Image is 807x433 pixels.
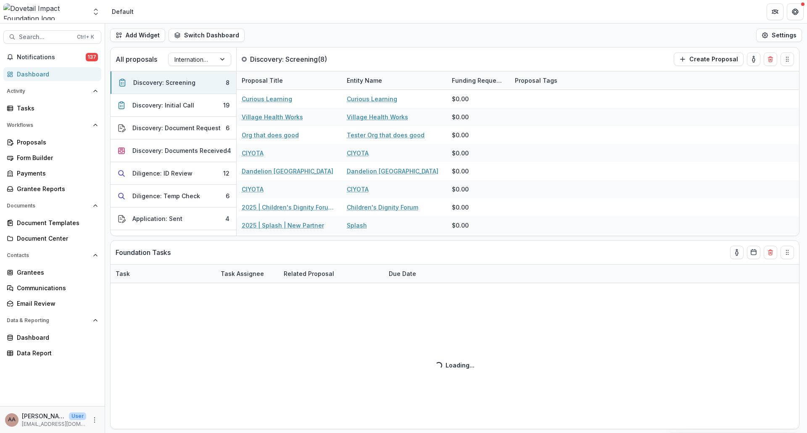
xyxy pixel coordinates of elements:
div: Document Templates [17,218,95,227]
p: [PERSON_NAME] [PERSON_NAME] [22,412,66,420]
span: Search... [19,34,72,41]
a: Document Templates [3,216,101,230]
img: Dovetail Impact Foundation logo [3,3,87,20]
div: Proposal Tags [510,76,562,85]
p: Discovery: Screening ( 8 ) [250,54,327,64]
button: Drag [781,246,794,259]
div: Discovery: Document Request [132,123,221,132]
div: Funding Requested [447,71,510,89]
a: Dashboard [3,67,101,81]
button: More [90,415,100,425]
a: CIYOTA [347,149,369,157]
button: Open Activity [3,84,101,98]
a: Email Review [3,297,101,310]
button: Delete card [764,52,777,66]
div: $0.00 [452,221,469,230]
button: Application: Sent4 [111,207,236,230]
div: Payments [17,169,95,178]
a: CIYOTA [242,149,264,157]
p: User [69,412,86,420]
div: Discovery: Documents Received [132,146,227,155]
div: 6 [226,192,229,200]
div: Grantees [17,268,95,277]
a: Children's Dignity Forum [347,203,418,212]
button: Settings [756,29,802,42]
a: Form Builder [3,151,101,165]
div: Funding Requested [447,76,510,85]
button: toggle-assigned-to-me [730,246,744,259]
a: 2025 | Children's Dignity Forum | New Partner [242,203,337,212]
div: Entity Name [342,71,447,89]
div: Dashboard [17,333,95,342]
button: Open Data & Reporting [3,314,101,327]
a: Curious Learning [242,94,292,103]
span: Activity [7,88,90,94]
div: Ctrl + K [75,32,96,42]
nav: breadcrumb [108,5,137,18]
div: Data Report [17,349,95,357]
p: Foundation Tasks [116,247,171,257]
div: $0.00 [452,149,469,157]
div: 12 [223,169,229,178]
button: Open entity switcher [90,3,102,20]
button: Partners [767,3,783,20]
button: Open Workflows [3,118,101,132]
span: 137 [86,53,98,61]
a: Dashboard [3,331,101,344]
a: Payments [3,166,101,180]
div: Communications [17,283,95,292]
div: Proposal Tags [510,71,615,89]
button: Add Widget [110,29,165,42]
a: Document Center [3,231,101,245]
div: Default [112,7,134,16]
button: Discovery: Documents Received4 [111,139,236,162]
div: $0.00 [452,167,469,176]
a: Org that does good [242,131,299,139]
span: Workflows [7,122,90,128]
div: $0.00 [452,203,469,212]
button: Search... [3,30,101,44]
a: Proposals [3,135,101,149]
button: Calendar [747,246,760,259]
a: Data Report [3,346,101,360]
div: $0.00 [452,113,469,121]
a: Dandelion [GEOGRAPHIC_DATA] [347,167,438,176]
div: Amit Antony Alex [8,417,16,423]
p: All proposals [116,54,157,64]
div: Proposal Title [237,71,342,89]
a: Grantee Reports [3,182,101,196]
button: Notifications137 [3,50,101,64]
div: Grantee Reports [17,184,95,193]
div: Discovery: Initial Call [132,101,194,110]
div: Email Review [17,299,95,308]
div: Diligence: Temp Check [132,192,200,200]
button: Discovery: Initial Call19 [111,94,236,117]
a: Splash [347,221,367,230]
a: Tester Org that does good [347,131,425,139]
div: 4 [227,146,231,155]
div: Tasks [17,104,95,113]
div: Document Center [17,234,95,243]
span: Contacts [7,252,90,258]
button: Open Contacts [3,249,101,262]
span: Documents [7,203,90,209]
a: Tasks [3,101,101,115]
a: Grantees [3,265,101,279]
div: Entity Name [342,76,387,85]
button: Drag [781,52,794,66]
a: Dandelion [GEOGRAPHIC_DATA] [242,167,333,176]
div: $0.00 [452,131,469,139]
span: Notifications [17,54,86,61]
button: Switch Dashboard [169,29,245,42]
button: Diligence: ID Review12 [111,162,236,185]
div: $0.00 [452,185,469,194]
p: [EMAIL_ADDRESS][DOMAIN_NAME] [22,420,86,428]
div: Application: Sent [132,214,182,223]
button: Diligence: Temp Check6 [111,185,236,207]
a: 2025 | Splash | New Partner [242,221,324,230]
button: Get Help [787,3,804,20]
button: Open Documents [3,199,101,213]
div: Dashboard [17,70,95,79]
